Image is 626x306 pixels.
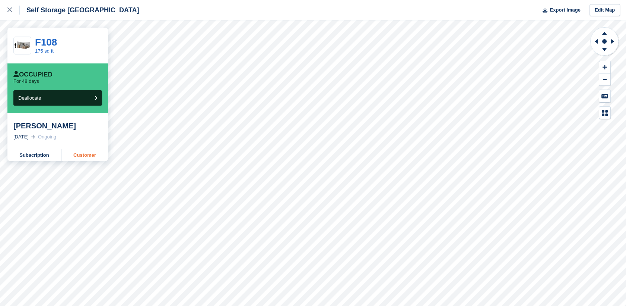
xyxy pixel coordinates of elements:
[13,133,29,141] div: [DATE]
[7,149,61,161] a: Subscription
[35,48,54,54] a: 175 sq ft
[550,6,580,14] span: Export Image
[35,37,57,48] a: F108
[599,61,610,74] button: Zoom In
[13,78,39,84] p: For 48 days
[538,4,581,16] button: Export Image
[61,149,108,161] a: Customer
[599,107,610,119] button: Map Legend
[14,39,31,52] img: 175-sqft-unit.jpg
[38,133,56,141] div: Ongoing
[599,74,610,86] button: Zoom Out
[18,95,41,101] span: Deallocate
[599,90,610,102] button: Keyboard Shortcuts
[13,90,102,106] button: Deallocate
[13,71,53,78] div: Occupied
[20,6,139,15] div: Self Storage [GEOGRAPHIC_DATA]
[13,121,102,130] div: [PERSON_NAME]
[590,4,620,16] a: Edit Map
[31,135,35,138] img: arrow-right-light-icn-cde0832a797a2874e46488d9cf13f60e5c3a73dbe684e267c42b8395dfbc2abf.svg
